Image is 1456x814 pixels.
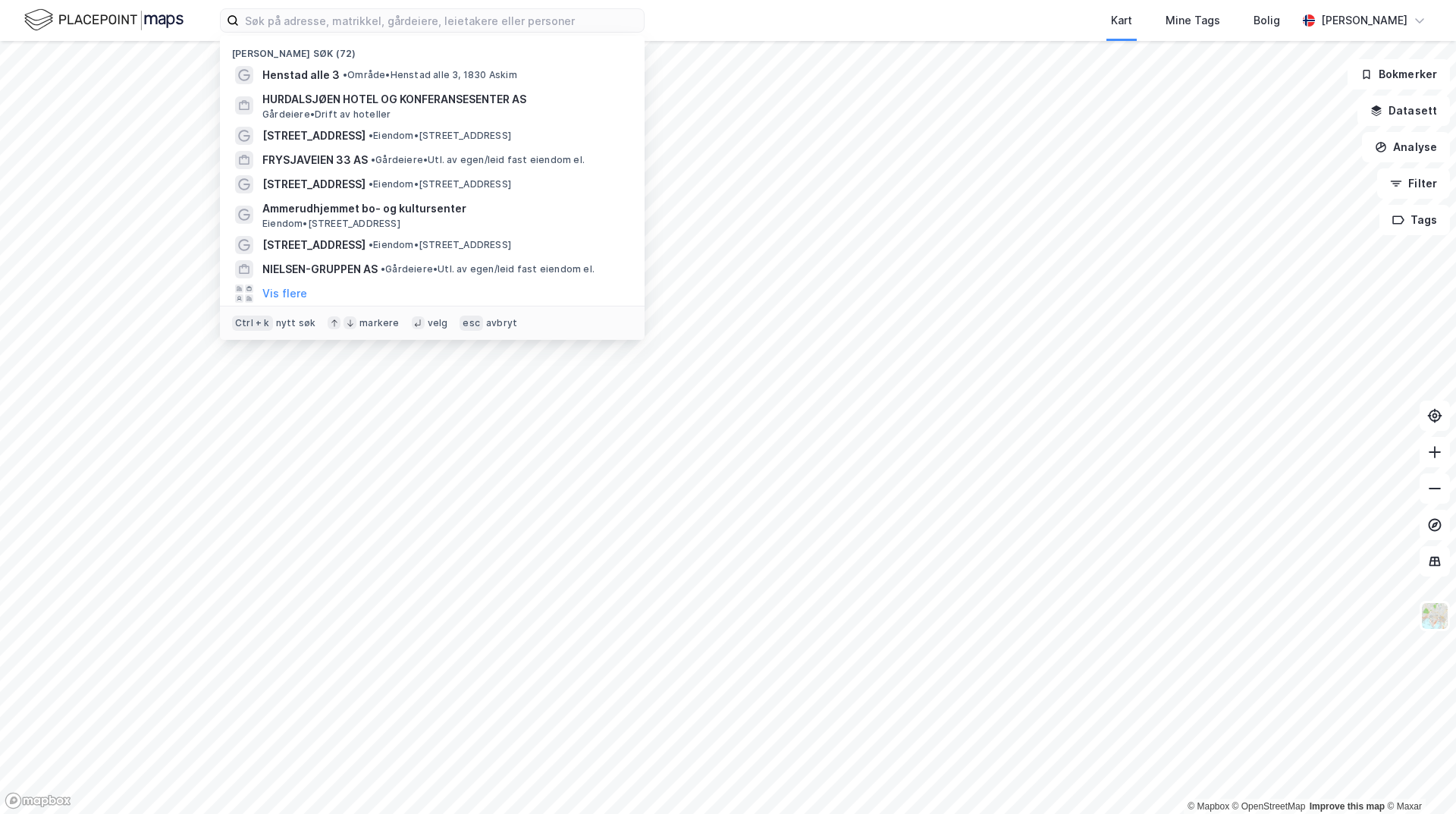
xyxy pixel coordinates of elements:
div: velg [428,317,448,329]
div: Mine Tags [1166,11,1220,30]
div: avbryt [486,317,517,329]
div: nytt søk [276,317,316,329]
span: • [369,130,373,141]
span: [STREET_ADDRESS] [262,236,366,254]
span: • [343,69,347,80]
input: Søk på adresse, matrikkel, gårdeiere, leietakere eller personer [239,9,644,32]
span: Eiendom • [STREET_ADDRESS] [369,239,511,251]
img: logo.f888ab2527a4732fd821a326f86c7f29.svg [24,7,184,33]
span: Gårdeiere • Utl. av egen/leid fast eiendom el. [381,263,595,275]
span: • [381,263,385,275]
span: NIELSEN-GRUPPEN AS [262,260,378,278]
span: Område • Henstad alle 3, 1830 Askim [343,69,517,81]
span: Gårdeiere • Drift av hoteller [262,108,391,121]
div: markere [359,317,399,329]
a: OpenStreetMap [1232,801,1306,812]
span: HURDALSJØEN HOTEL OG KONFERANSESENTER AS [262,90,626,108]
div: [PERSON_NAME] søk (72) [220,36,645,63]
div: Kart [1111,11,1132,30]
button: Bokmerker [1348,59,1450,90]
a: Mapbox homepage [5,792,71,809]
span: Henstad alle 3 [262,66,340,84]
span: • [369,239,373,250]
iframe: Chat Widget [1380,741,1456,814]
span: Eiendom • [STREET_ADDRESS] [262,218,400,230]
div: Ctrl + k [232,316,273,331]
span: • [371,154,375,165]
button: Filter [1377,168,1450,199]
span: • [369,178,373,190]
span: FRYSJAVEIEN 33 AS [262,151,368,169]
button: Datasett [1357,96,1450,126]
div: Bolig [1254,11,1280,30]
div: [PERSON_NAME] [1321,11,1407,30]
div: esc [460,316,483,331]
span: Ammerudhjemmet bo- og kultursenter [262,200,626,218]
a: Mapbox [1188,801,1229,812]
button: Vis flere [262,284,307,303]
span: Eiendom • [STREET_ADDRESS] [369,178,511,190]
img: Z [1420,602,1449,630]
span: [STREET_ADDRESS] [262,127,366,145]
button: Tags [1379,205,1450,235]
span: [STREET_ADDRESS] [262,175,366,193]
span: Eiendom • [STREET_ADDRESS] [369,130,511,142]
a: Improve this map [1310,801,1385,812]
button: Analyse [1362,132,1450,162]
span: Gårdeiere • Utl. av egen/leid fast eiendom el. [371,154,585,166]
